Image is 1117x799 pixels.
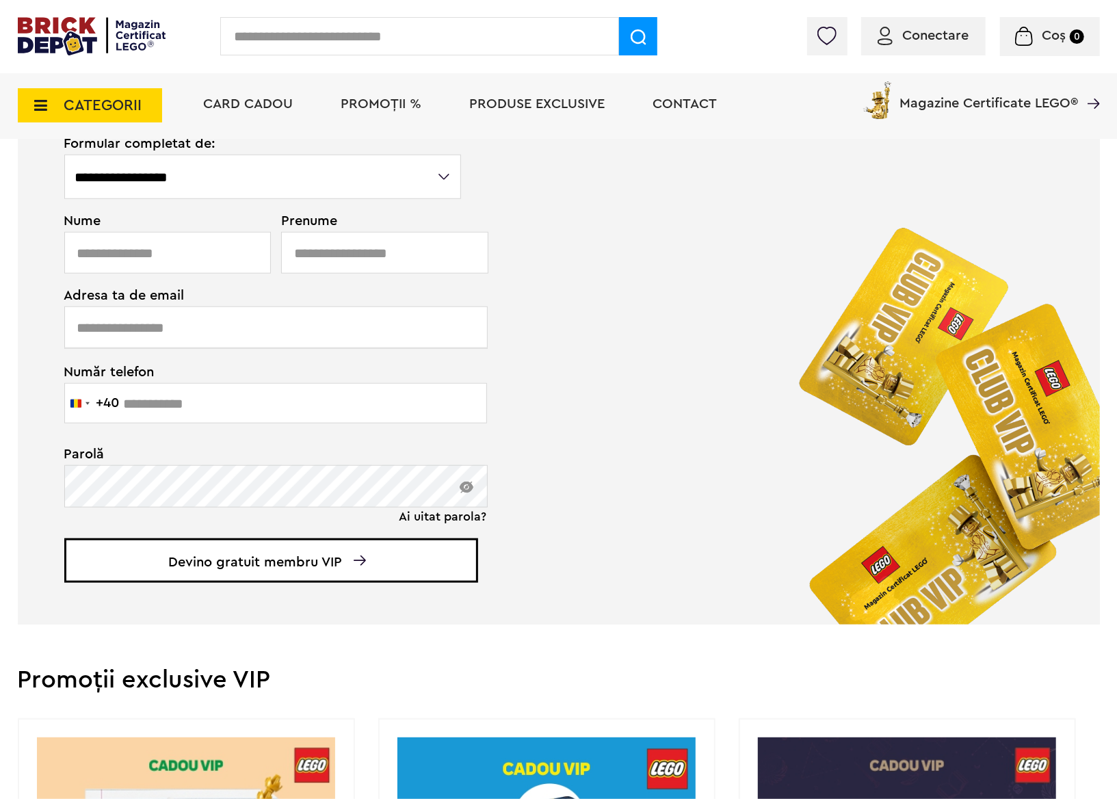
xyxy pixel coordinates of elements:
span: Parolă [64,447,463,461]
span: Magazine Certificate LEGO® [900,79,1079,110]
span: Coș [1042,29,1066,42]
a: Magazine Certificate LEGO® [1079,79,1100,92]
a: Produse exclusive [470,97,605,111]
a: Conectare [878,29,969,42]
h2: Promoții exclusive VIP [18,668,1100,692]
button: Selected country [65,384,120,423]
img: vip_page_image [776,205,1100,625]
a: Ai uitat parola? [399,510,487,523]
a: Contact [653,97,718,111]
span: CATEGORII [64,98,142,113]
span: Conectare [903,29,969,42]
span: Formular completat de: [64,137,463,150]
span: Devino gratuit membru VIP [64,538,478,583]
span: Nume [64,214,264,228]
a: Card Cadou [204,97,293,111]
span: Prenume [281,214,463,228]
img: Arrow%20-%20Down.svg [354,555,366,566]
span: Adresa ta de email [64,289,463,302]
small: 0 [1070,29,1084,44]
a: PROMOȚII % [341,97,422,111]
div: +40 [96,396,120,410]
span: Număr telefon [64,363,463,379]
